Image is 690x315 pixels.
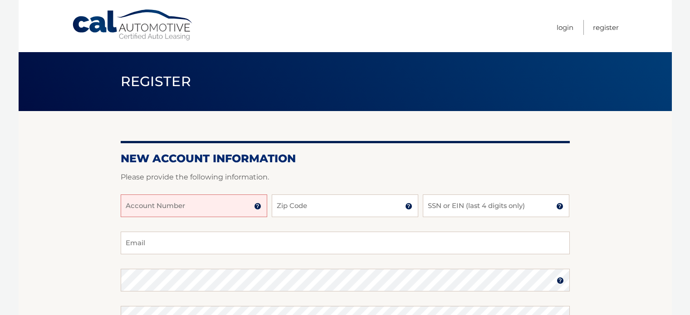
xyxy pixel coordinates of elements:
[557,277,564,284] img: tooltip.svg
[593,20,619,35] a: Register
[121,152,570,165] h2: New Account Information
[556,203,563,210] img: tooltip.svg
[557,20,573,35] a: Login
[121,232,570,254] input: Email
[423,194,569,217] input: SSN or EIN (last 4 digits only)
[121,171,570,184] p: Please provide the following information.
[254,203,261,210] img: tooltip.svg
[121,194,267,217] input: Account Number
[405,203,412,210] img: tooltip.svg
[121,73,191,90] span: Register
[272,194,418,217] input: Zip Code
[72,9,194,41] a: Cal Automotive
